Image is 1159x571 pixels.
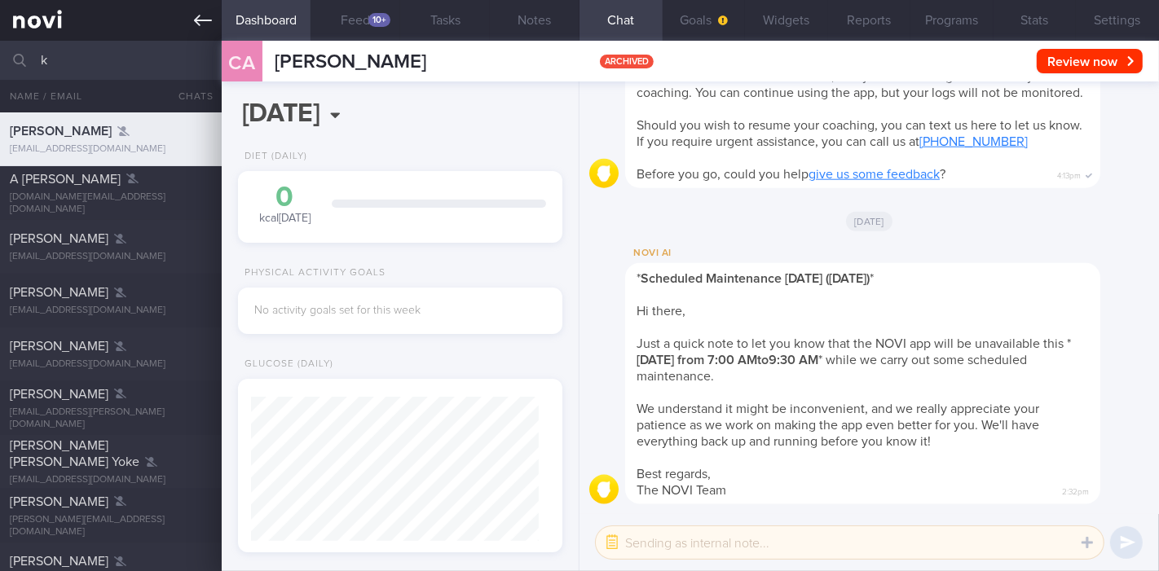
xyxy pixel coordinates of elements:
strong: Scheduled Maintenance [DATE] ([DATE]) [641,272,870,285]
div: Glucose (Daily) [238,358,333,371]
div: Physical Activity Goals [238,267,386,279]
span: Just a quick note to let you know that the NOVI app will be unavailable this * * while we carry o... [637,337,1071,383]
a: [PHONE_NUMBER] [919,135,1028,148]
span: The NOVI Team [637,484,726,497]
span: [PERSON_NAME] [10,286,108,299]
div: [EMAIL_ADDRESS][DOMAIN_NAME] [10,305,212,317]
div: CA [211,31,272,94]
div: [EMAIL_ADDRESS][DOMAIN_NAME] [10,143,212,156]
button: Chats [156,80,222,112]
strong: to [757,354,769,367]
span: Should you wish to resume your coaching, you can text us here to let us know. If you require urge... [637,119,1082,148]
span: 4:13pm [1057,166,1081,182]
div: [DOMAIN_NAME][EMAIL_ADDRESS][DOMAIN_NAME] [10,191,212,216]
button: Review now [1037,49,1143,73]
span: Hi there, [637,305,685,318]
div: [EMAIL_ADDRESS][DOMAIN_NAME] [10,358,212,371]
strong: [DATE] from 7:00 AM [637,354,757,367]
div: 0 [254,183,315,212]
span: 2:32pm [1062,482,1089,498]
div: 10+ [368,13,390,27]
span: [PERSON_NAME] [10,340,108,353]
span: [PERSON_NAME] [10,232,108,245]
span: archived [600,55,654,68]
div: [EMAIL_ADDRESS][PERSON_NAME][DOMAIN_NAME] [10,406,212,431]
span: Best regards, [637,468,711,481]
div: kcal [DATE] [254,183,315,226]
a: give us some feedback [809,168,940,181]
div: No activity goals set for this week [254,304,546,318]
strong: 9:30 AM [769,354,818,367]
span: [PERSON_NAME] [PERSON_NAME] Yoke [10,439,139,468]
span: Before you go, could you help ? [637,168,945,181]
div: Diet (Daily) [238,151,307,163]
span: [DATE] [846,212,892,231]
span: A [PERSON_NAME] [10,173,121,186]
span: [PERSON_NAME] [10,495,108,508]
span: [PERSON_NAME] [10,555,108,568]
span: We understand it might be inconvenient, and we really appreciate your patience as we work on maki... [637,402,1039,448]
div: [PERSON_NAME][EMAIL_ADDRESS][DOMAIN_NAME] [10,514,212,538]
span: [PERSON_NAME] [10,388,108,401]
span: [PERSON_NAME] [10,125,112,138]
span: [PERSON_NAME] [275,52,426,72]
div: [EMAIL_ADDRESS][DOMAIN_NAME] [10,474,212,486]
div: [EMAIL_ADDRESS][DOMAIN_NAME] [10,251,212,263]
div: NOVI AI [625,244,1149,263]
